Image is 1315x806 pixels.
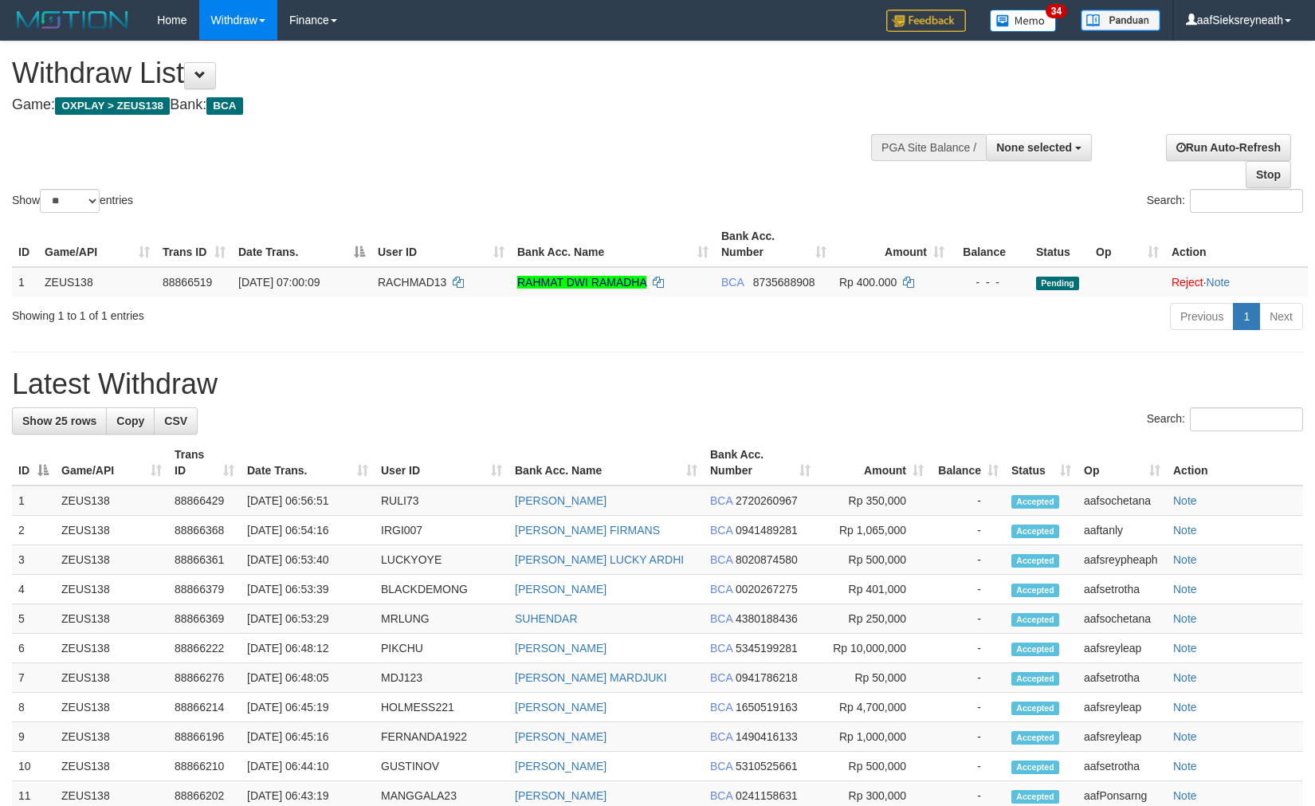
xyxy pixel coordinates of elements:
input: Search: [1190,407,1303,431]
th: Op: activate to sort column ascending [1078,440,1167,486]
th: Trans ID: activate to sort column ascending [156,222,232,267]
select: Showentries [40,189,100,213]
input: Search: [1190,189,1303,213]
th: Action [1167,440,1303,486]
td: Rp 10,000,000 [817,634,930,663]
td: 88866196 [168,722,241,752]
span: BCA [721,276,744,289]
th: User ID: activate to sort column ascending [371,222,511,267]
th: Bank Acc. Name: activate to sort column ascending [508,440,704,486]
span: BCA [710,494,732,507]
th: Bank Acc. Number: activate to sort column ascending [704,440,817,486]
span: CSV [164,415,187,427]
span: 34 [1046,4,1067,18]
td: 88866214 [168,693,241,722]
th: ID [12,222,38,267]
td: - [930,575,1005,604]
td: 2 [12,516,55,545]
td: ZEUS138 [55,516,168,545]
a: CSV [154,407,198,434]
div: Showing 1 to 1 of 1 entries [12,301,536,324]
th: Game/API: activate to sort column ascending [38,222,156,267]
td: aafsreyleap [1078,722,1167,752]
td: Rp 50,000 [817,663,930,693]
td: ZEUS138 [55,545,168,575]
label: Show entries [12,189,133,213]
td: aafsetrotha [1078,575,1167,604]
td: ZEUS138 [55,663,168,693]
td: - [930,604,1005,634]
td: MRLUNG [375,604,508,634]
a: Stop [1246,161,1291,188]
h1: Latest Withdraw [12,368,1303,400]
span: BCA [710,583,732,596]
a: [PERSON_NAME] [515,701,606,714]
td: - [930,693,1005,722]
td: 88866379 [168,575,241,604]
span: Rp 400.000 [839,276,897,289]
a: Note [1173,671,1197,684]
img: panduan.png [1081,10,1160,31]
td: FERNANDA1922 [375,722,508,752]
a: Note [1173,553,1197,566]
td: Rp 500,000 [817,545,930,575]
td: RULI73 [375,486,508,516]
span: Pending [1036,277,1079,290]
span: Accepted [1011,643,1059,656]
td: 1 [12,267,38,297]
td: - [930,634,1005,663]
td: - [930,486,1005,516]
th: Status: activate to sort column ascending [1005,440,1078,486]
th: Action [1165,222,1308,267]
span: Accepted [1011,672,1059,686]
td: [DATE] 06:45:19 [241,693,375,722]
img: Feedback.jpg [886,10,966,32]
td: aafsreyleap [1078,693,1167,722]
td: [DATE] 06:48:05 [241,663,375,693]
th: ID: activate to sort column descending [12,440,55,486]
th: Game/API: activate to sort column ascending [55,440,168,486]
span: BCA [710,701,732,714]
span: BCA [710,671,732,684]
td: 88866222 [168,634,241,663]
a: Next [1259,303,1303,330]
a: Copy [106,407,155,434]
span: Accepted [1011,554,1059,568]
div: - - - [957,274,1023,290]
th: Trans ID: activate to sort column ascending [168,440,241,486]
span: Copy 0241158631 to clipboard [736,789,798,802]
td: IRGI007 [375,516,508,545]
td: [DATE] 06:48:12 [241,634,375,663]
span: RACHMAD13 [378,276,446,289]
td: aafsetrotha [1078,663,1167,693]
td: 5 [12,604,55,634]
td: - [930,722,1005,752]
a: Note [1173,583,1197,596]
th: Bank Acc. Name: activate to sort column ascending [511,222,715,267]
span: Copy 8735688908 to clipboard [753,276,815,289]
label: Search: [1147,189,1303,213]
span: BCA [710,642,732,655]
span: Copy 4380188436 to clipboard [736,612,798,625]
button: None selected [986,134,1092,161]
a: Note [1173,494,1197,507]
td: ZEUS138 [55,693,168,722]
a: [PERSON_NAME] LUCKY ARDHI [515,553,684,566]
span: Show 25 rows [22,415,96,427]
span: Copy 0020267275 to clipboard [736,583,798,596]
span: BCA [710,760,732,773]
td: 1 [12,486,55,516]
td: [DATE] 06:56:51 [241,486,375,516]
span: Accepted [1011,731,1059,745]
span: Accepted [1011,761,1059,774]
td: ZEUS138 [55,634,168,663]
td: GUSTINOV [375,752,508,781]
td: 6 [12,634,55,663]
td: 8 [12,693,55,722]
a: [PERSON_NAME] [515,494,606,507]
span: Accepted [1011,584,1059,597]
a: Note [1207,276,1231,289]
a: Previous [1170,303,1234,330]
a: [PERSON_NAME] [515,730,606,743]
td: 4 [12,575,55,604]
